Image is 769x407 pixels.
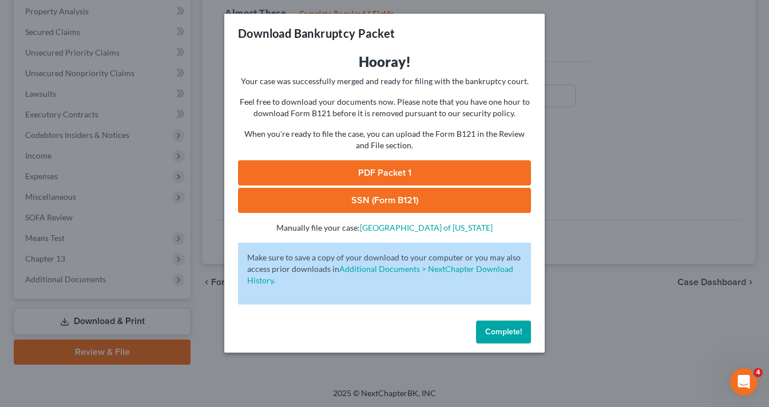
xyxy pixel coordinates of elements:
[238,222,531,234] p: Manually file your case:
[238,188,531,213] a: SSN (Form B121)
[238,76,531,87] p: Your case was successfully merged and ready for filing with the bankruptcy court.
[360,223,493,232] a: [GEOGRAPHIC_DATA] of [US_STATE]
[238,53,531,71] h3: Hooray!
[476,321,531,343] button: Complete!
[247,252,522,286] p: Make sure to save a copy of your download to your computer or you may also access prior downloads in
[247,264,513,285] a: Additional Documents > NextChapter Download History.
[730,368,758,396] iframe: Intercom live chat
[485,327,522,337] span: Complete!
[238,96,531,119] p: Feel free to download your documents now. Please note that you have one hour to download Form B12...
[754,368,763,377] span: 4
[238,25,395,41] h3: Download Bankruptcy Packet
[238,128,531,151] p: When you're ready to file the case, you can upload the Form B121 in the Review and File section.
[238,160,531,185] a: PDF Packet 1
